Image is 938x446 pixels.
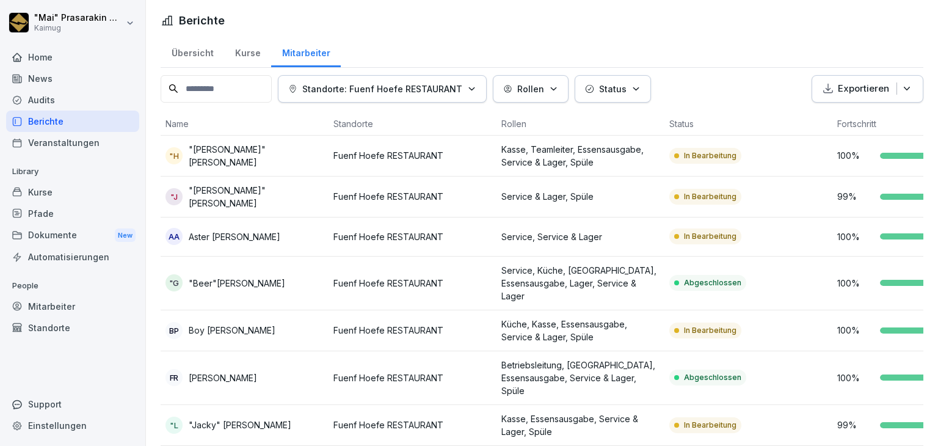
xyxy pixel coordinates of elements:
a: Home [6,46,139,68]
p: In Bearbeitung [684,231,736,242]
p: Fuenf Hoefe RESTAURANT [333,230,492,243]
button: Rollen [493,75,569,103]
p: Fuenf Hoefe RESTAURANT [333,190,492,203]
a: Mitarbeiter [6,296,139,317]
p: 100 % [837,371,874,384]
p: In Bearbeitung [684,191,736,202]
p: Fuenf Hoefe RESTAURANT [333,277,492,290]
p: "Jacky" [PERSON_NAME] [189,419,291,431]
div: "L [165,417,183,434]
p: [PERSON_NAME] [189,371,257,384]
div: AA [165,228,183,245]
p: Betriebsleitung, [GEOGRAPHIC_DATA], Essensausgabe, Service & Lager, Spüle [501,359,660,397]
p: 100 % [837,277,874,290]
div: FR [165,369,183,386]
th: Rollen [496,112,664,136]
p: Status [599,82,627,95]
button: Standorte: Fuenf Hoefe RESTAURANT [278,75,487,103]
p: People [6,276,139,296]
button: Status [575,75,651,103]
p: Küche, Kasse, Essensausgabe, Service & Lager, Spüle [501,318,660,343]
p: In Bearbeitung [684,420,736,431]
a: Mitarbeiter [271,36,341,67]
div: "J [165,188,183,205]
p: Kaimug [34,24,123,32]
a: News [6,68,139,89]
p: Kasse, Essensausgabe, Service & Lager, Spüle [501,412,660,438]
p: "[PERSON_NAME]" [PERSON_NAME] [189,143,324,169]
div: "H [165,147,183,164]
p: "[PERSON_NAME]" [PERSON_NAME] [189,184,324,210]
p: In Bearbeitung [684,325,736,336]
div: Dokumente [6,224,139,247]
a: Audits [6,89,139,111]
p: 100 % [837,149,874,162]
p: Abgeschlossen [684,372,741,383]
h1: Berichte [179,12,225,29]
th: Status [664,112,832,136]
p: 99 % [837,190,874,203]
p: Boy [PERSON_NAME] [189,324,275,337]
p: Fuenf Hoefe RESTAURANT [333,371,492,384]
p: Fuenf Hoefe RESTAURANT [333,149,492,162]
p: Library [6,162,139,181]
p: Fuenf Hoefe RESTAURANT [333,419,492,431]
p: 100 % [837,324,874,337]
p: Aster [PERSON_NAME] [189,230,280,243]
p: Exportieren [838,82,889,96]
p: Abgeschlossen [684,277,741,288]
p: Service, Service & Lager [501,230,660,243]
button: Exportieren [812,75,923,103]
a: Automatisierungen [6,246,139,268]
th: Standorte [329,112,496,136]
p: Kasse, Teamleiter, Essensausgabe, Service & Lager, Spüle [501,143,660,169]
a: Standorte [6,317,139,338]
p: In Bearbeitung [684,150,736,161]
div: Support [6,393,139,415]
a: Übersicht [161,36,224,67]
p: 100 % [837,230,874,243]
a: Pfade [6,203,139,224]
th: Name [161,112,329,136]
p: 99 % [837,419,874,431]
a: Kurse [224,36,271,67]
div: "G [165,274,183,291]
a: Einstellungen [6,415,139,436]
p: Service, Küche, [GEOGRAPHIC_DATA], Essensausgabe, Lager, Service & Lager [501,264,660,302]
div: New [115,228,136,243]
a: Berichte [6,111,139,132]
p: "Beer"[PERSON_NAME] [189,277,285,290]
p: "Mai" Prasarakin Natechnanok [34,13,123,23]
a: DokumenteNew [6,224,139,247]
p: Service & Lager, Spüle [501,190,660,203]
div: BP [165,322,183,339]
p: Standorte: Fuenf Hoefe RESTAURANT [302,82,462,95]
p: Rollen [517,82,544,95]
a: Veranstaltungen [6,132,139,153]
p: Fuenf Hoefe RESTAURANT [333,324,492,337]
a: Kurse [6,181,139,203]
